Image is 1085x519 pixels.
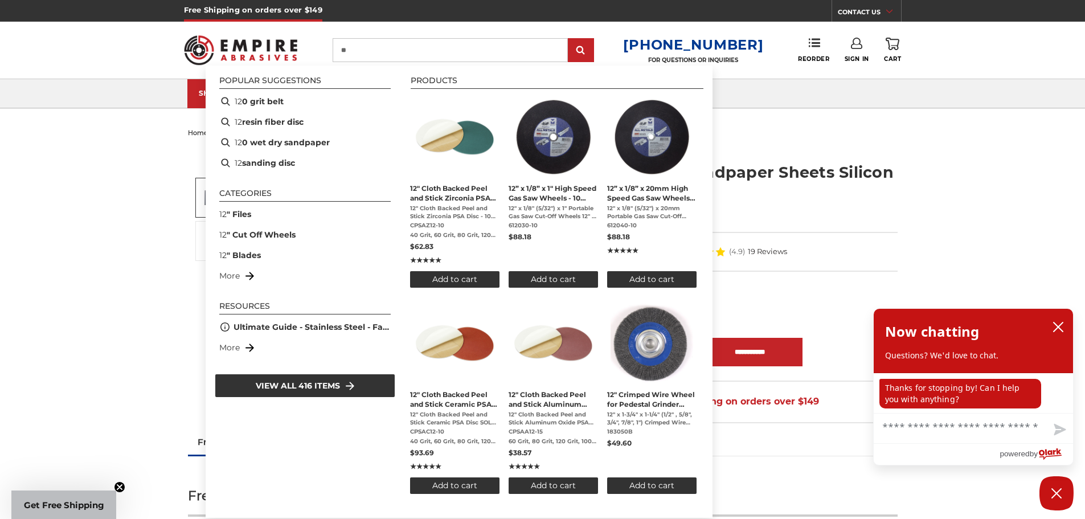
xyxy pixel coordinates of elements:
h2: Now chatting [885,320,979,343]
div: olark chatbox [873,308,1074,465]
span: ★★★★★ [509,461,540,472]
span: (4.9) [729,248,745,255]
p: Thanks for stopping by! Can I help you with anything? [879,379,1041,408]
a: 12" Blades [219,250,261,261]
li: 12" Cloth Backed Peel and Stick Aluminum Oxide PSA Disc - 10 Pack [504,297,603,498]
span: ★★★★★ [410,461,441,472]
li: 12" Crimped Wire Wheel for Pedestal Grinder (Carbon Steel) [603,297,701,498]
span: ★★★★★ [410,255,441,265]
span: 612040-10 [607,222,697,230]
a: home [188,129,208,137]
li: 12” x 1/8” x 20mm High Speed Gas Saw Wheels - 10 Pack [603,91,701,292]
li: Ultimate Guide - Stainless Steel - Fabrication, Grinding, and Finishing with Abrasives [215,317,395,337]
button: Add to cart [410,477,499,494]
a: Ultimate Guide - Stainless Steel - Fabrication, Grinding, and Finishing with Abrasives [234,321,391,333]
a: 12" Cloth Backed Peel and Stick Ceramic PSA Disc - 10 Pack [410,302,499,494]
span: ★★★★★ [607,246,638,256]
span: 12" Cloth Backed Peel and Stick Zirconia PSA Disc - 10 Pack [410,183,499,203]
span: 12" Cloth Backed Peel and Stick Ceramic PSA Disc - 10 Pack [410,390,499,409]
img: 12" Crimped Wire Wheel for Pedestal Grinder [611,302,693,385]
a: 12" Cut Off Wheels [219,229,296,241]
input: Submit [570,39,592,62]
li: Resources [219,302,391,314]
b: 0 wet dry sandpaper [242,137,330,149]
a: Frequently Bought Together [188,430,331,455]
b: resin fiber disc [242,116,304,128]
li: View all 416 items [215,374,395,398]
a: 12" Cloth Backed Peel and Stick Aluminum Oxide PSA Disc - 10 Pack [509,302,598,494]
button: Add to cart [410,271,499,288]
span: $49.60 [607,439,632,447]
img: 9" x 11" Wet-Dry Sandpaper Sheets Silicon Carbide [203,183,231,212]
span: $88.18 [509,232,531,241]
span: 40 Grit, 60 Grit, 80 Grit, 120 Grit, 100 Grit, 150 Grit, 180 Grit, 220 Grit, 320 Grit [410,231,499,239]
div: chat [874,373,1073,413]
li: 12" Cloth Backed Peel and Stick Ceramic PSA Disc - 10 Pack [406,297,504,498]
p: FOR QUESTIONS OR INQUIRIES [623,56,763,64]
span: 12" x 1/8" (5/32") x 1" Portable Gas Saw Cut-Off Wheels 12" x 1/8" (5/32") x 1" High Speed Portab... [509,205,598,220]
span: 19 Reviews [748,248,787,255]
a: Reorder [798,38,829,62]
img: 12" x 1/8" (5/32") x 20mm Gas Powered Shop Saw Wheel [611,96,693,178]
span: 183050B [607,428,697,436]
li: 12" Blades [215,245,395,265]
li: 12 resin fiber disc [215,112,395,132]
span: 12” x 1/8” x 1" High Speed Gas Saw Wheels - 10 Pack [509,183,598,203]
a: 12" Files [219,209,251,220]
a: 12” x 1/8” x 20mm High Speed Gas Saw Wheels - 10 Pack [607,96,697,288]
span: CPSAZ12-10 [410,222,499,230]
span: 12" Cloth Backed Peel and Stick Ceramic PSA Disc SOLD IN PACKS OF 10 12” Cloth Backed Ceramic PSA... [410,411,499,427]
span: 12” x 1/8” x 20mm High Speed Gas Saw Wheels - 10 Pack [607,183,697,203]
span: Cart [884,55,901,63]
li: More [215,265,395,286]
span: 12" x 1-3/4" x 1-1/4" (1/2" , 5/8", 3/4", 7/8", 1") Crimped Wire Wheel for Bench / Pedestal Grind... [607,411,697,427]
p: Questions? We'd love to chat. [885,350,1062,361]
li: 12" Files [215,204,395,224]
span: 40 Grit, 60 Grit, 80 Grit, 120 Grit, 100 Grit, 150 Grit, 180 Grit, 220 Grit, 320 Grit [410,438,499,446]
span: 12" Crimped Wire Wheel for Pedestal Grinder (Carbon Steel) [607,390,697,409]
div: SHOP CATEGORIES [199,89,290,97]
button: Add to cart [509,477,598,494]
span: Get Free Shipping [24,500,104,510]
a: Powered by Olark [1000,444,1073,465]
span: CPSAC12-10 [410,428,499,436]
button: Close teaser [114,481,125,493]
li: More [215,337,395,358]
a: 12" Crimped Wire Wheel for Pedestal Grinder (Carbon Steel) [607,302,697,494]
h1: 9" x 11" Wet-Dry Sandpaper Sheets Silicon Carbide [551,161,898,206]
img: 12 inch Aluminum Oxide PSA Sanding Disc with Cloth Backing [512,302,595,385]
a: [PHONE_NUMBER] [623,36,763,53]
span: Free Shipping on orders over $149 [629,390,819,413]
button: Add to cart [509,271,598,288]
li: Popular suggestions [219,76,391,89]
span: 60 Grit, 80 Grit, 120 Grit, 100 Grit, 180 Grit, 320 Grit, 40 Grit, 150 Grit, 220 Grit [509,438,598,446]
label: Choose Your Grit: [551,284,898,295]
div: Get Free ShippingClose teaser [11,491,116,519]
li: 120 grit belt [215,91,395,112]
img: 8 inch self adhesive sanding disc ceramic [413,302,496,385]
span: Sign In [845,55,869,63]
b: " Cut Off Wheels [227,230,296,240]
img: 12" x 1/8" (5/32") x 1" High Speed Portable Gas Saw Cut-Off Wheel [512,96,595,178]
a: CONTACT US [838,6,901,22]
button: Add to cart [607,477,697,494]
span: 12" Cloth Backed Peel and Stick Aluminum Oxide PSA Disc - 10 Pack [509,390,598,409]
span: $38.57 [509,448,531,457]
img: Empire Abrasives [184,28,298,72]
span: 12" Cloth Backed Peel and Stick Zirconia PSA Disc - 10 Pack 12 inch Cloth Backed Zirconia PSA Dis... [410,205,499,220]
b: 0 grit belt [242,96,284,108]
li: 120 wet dry sandpaper [215,132,395,153]
span: 12" x 1/8" (5/32") x 20mm Portable Gas Saw Cut-Off Wheels 12" x 1/8" (5/32") x 20mm High Speed Po... [607,205,697,220]
img: Zirc Peel and Stick cloth backed PSA discs [413,96,496,178]
span: $62.83 [410,242,433,251]
span: CPSAA12-15 [509,428,598,436]
a: 12” x 1/8” x 1" High Speed Gas Saw Wheels - 10 Pack [509,96,598,288]
span: by [1030,447,1038,461]
span: 12" Cloth Backed Peel and Stick Aluminum Oxide PSA Disc - 10 Pack 12 inch Cloth Backed PSA Discs ... [509,411,598,427]
button: Add to cart [607,271,697,288]
img: 9" x 11" Wet-Dry Sandpaper Sheets Silicon Carbide [203,230,231,252]
span: $93.69 [410,448,434,457]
